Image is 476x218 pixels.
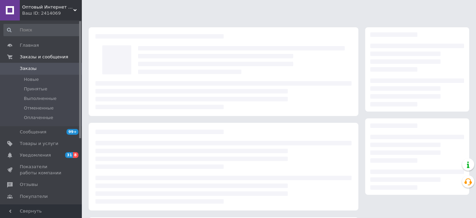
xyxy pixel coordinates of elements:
[20,54,68,60] span: Заказы и сообщения
[24,115,53,121] span: Оплаченные
[22,4,73,10] span: Оптовый Интернет Магазин - KancReal
[20,66,36,72] span: Заказы
[24,76,39,83] span: Новые
[73,152,78,158] span: 8
[20,193,48,200] span: Покупатели
[20,164,63,176] span: Показатели работы компании
[24,105,54,111] span: Отмененные
[20,129,46,135] span: Сообщения
[20,42,39,48] span: Главная
[22,10,82,16] div: Ваш ID: 2414069
[20,181,38,188] span: Отзывы
[66,129,78,135] span: 99+
[20,152,51,158] span: Уведомления
[20,141,58,147] span: Товары и услуги
[24,96,57,102] span: Выполненные
[24,86,47,92] span: Принятые
[65,152,73,158] span: 31
[3,24,80,36] input: Поиск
